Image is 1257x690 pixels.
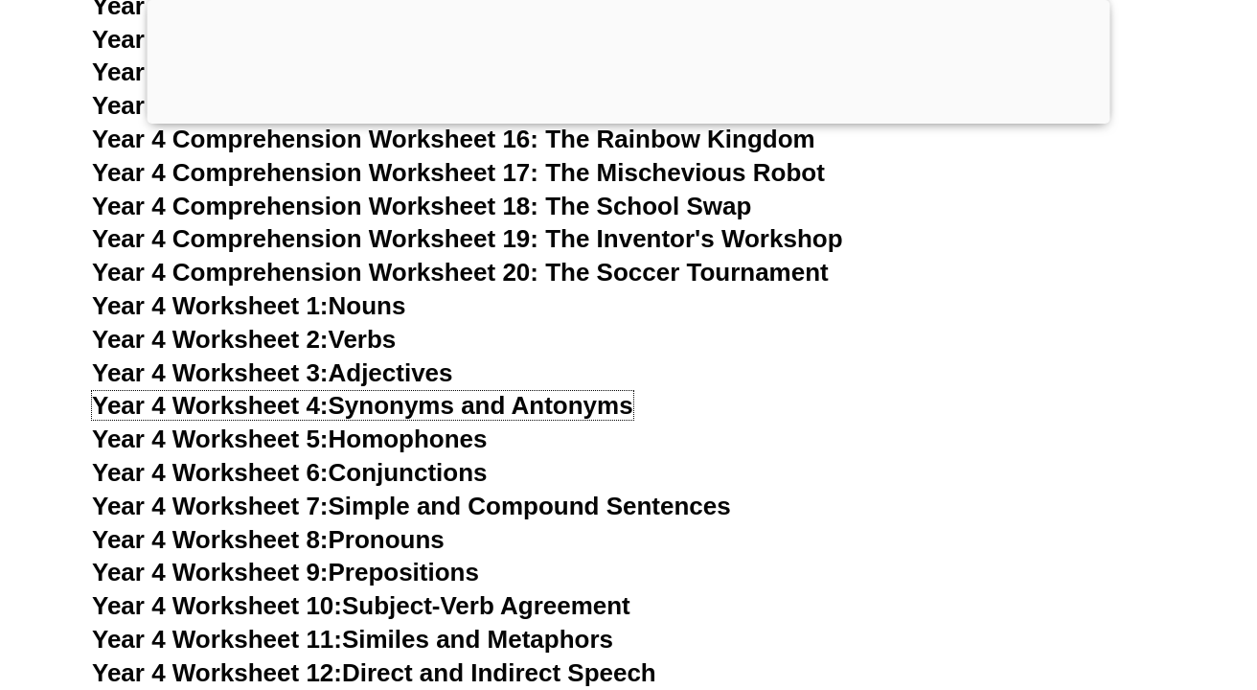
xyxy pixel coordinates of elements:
[92,558,329,586] span: Year 4 Worksheet 9:
[92,158,825,187] a: Year 4 Comprehension Worksheet 17: The Mischevious Robot
[92,391,633,420] a: Year 4 Worksheet 4:Synonyms and Antonyms
[92,57,756,86] a: Year 4 Comprehension Worksheet 14: Lost in a Museum
[92,125,815,153] a: Year 4 Comprehension Worksheet 16: The Rainbow Kingdom
[92,558,479,586] a: Year 4 Worksheet 9:Prepositions
[92,658,342,687] span: Year 4 Worksheet 12:
[92,291,405,320] a: Year 4 Worksheet 1:Nouns
[92,358,453,387] a: Year 4 Worksheet 3:Adjectives
[92,658,656,687] a: Year 4 Worksheet 12:Direct and Indirect Speech
[92,525,329,554] span: Year 4 Worksheet 8:
[92,492,329,520] span: Year 4 Worksheet 7:
[92,358,329,387] span: Year 4 Worksheet 3:
[92,525,445,554] a: Year 4 Worksheet 8:Pronouns
[92,91,731,120] a: Year 4 Comprehension Worksheet 15: The Talking Toy
[92,192,751,220] a: Year 4 Comprehension Worksheet 18: The School Swap
[92,425,488,453] a: Year 4 Worksheet 5:Homophones
[92,458,329,487] span: Year 4 Worksheet 6:
[92,425,329,453] span: Year 4 Worksheet 5:
[92,258,829,287] a: Year 4 Comprehension Worksheet 20: The Soccer Tournament
[92,325,396,354] a: Year 4 Worksheet 2:Verbs
[92,224,843,253] a: Year 4 Comprehension Worksheet 19: The Inventor's Workshop
[92,591,342,620] span: Year 4 Worksheet 10:
[92,458,488,487] a: Year 4 Worksheet 6:Conjunctions
[92,325,329,354] span: Year 4 Worksheet 2:
[92,25,719,54] a: Year 4 Comprehension Worksheet 13: The Lost Book
[92,591,630,620] a: Year 4 Worksheet 10:Subject-Verb Agreement
[92,492,731,520] a: Year 4 Worksheet 7:Simple and Compound Sentences
[92,291,329,320] span: Year 4 Worksheet 1:
[92,625,342,654] span: Year 4 Worksheet 11:
[92,625,613,654] a: Year 4 Worksheet 11:Similes and Metaphors
[92,391,329,420] span: Year 4 Worksheet 4:
[928,473,1257,690] iframe: Chat Widget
